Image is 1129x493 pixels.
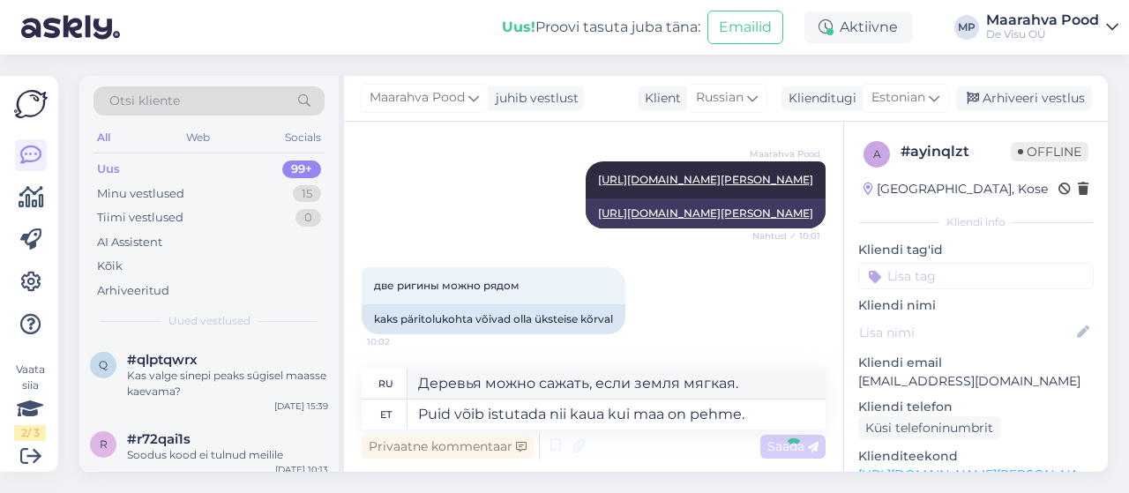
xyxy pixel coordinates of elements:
[696,88,744,108] span: Russian
[100,437,108,451] span: r
[281,126,325,149] div: Socials
[274,400,328,413] div: [DATE] 15:39
[864,180,1048,198] div: [GEOGRAPHIC_DATA], Kose
[986,27,1099,41] div: De Visu OÜ
[858,241,1094,259] p: Kliendi tag'id
[858,354,1094,372] p: Kliendi email
[858,416,1000,440] div: Küsi telefoninumbrit
[598,173,813,186] a: [URL][DOMAIN_NAME][PERSON_NAME]
[873,147,881,161] span: a
[97,234,162,251] div: AI Assistent
[97,282,169,300] div: Arhiveeritud
[14,362,46,441] div: Vaata siia
[275,463,328,476] div: [DATE] 10:13
[781,89,856,108] div: Klienditugi
[752,229,820,243] span: Nähtud ✓ 10:01
[127,352,198,368] span: #qlptqwrx
[858,372,1094,391] p: [EMAIL_ADDRESS][DOMAIN_NAME]
[598,206,813,220] a: [URL][DOMAIN_NAME][PERSON_NAME]
[367,335,433,348] span: 10:02
[97,161,120,178] div: Uus
[362,304,625,334] div: kaks päritolukohta võivad olla üksteise kõrval
[858,398,1094,416] p: Kliendi telefon
[97,185,184,203] div: Minu vestlused
[1011,142,1088,161] span: Offline
[986,13,1118,41] a: Maarahva PoodDe Visu OÜ
[374,279,520,292] span: две ригины можно рядом
[14,425,46,441] div: 2 / 3
[502,19,535,35] b: Uus!
[99,358,108,371] span: q
[986,13,1099,27] div: Maarahva Pood
[97,209,183,227] div: Tiimi vestlused
[168,313,250,329] span: Uued vestlused
[956,86,1092,110] div: Arhiveeri vestlus
[109,92,180,110] span: Otsi kliente
[127,447,328,463] div: Soodus kood ei tulnud meilile
[954,15,979,40] div: MP
[638,89,681,108] div: Klient
[127,368,328,400] div: Kas valge sinepi peaks sügisel maasse kaevama?
[293,185,321,203] div: 15
[859,323,1073,342] input: Lisa nimi
[858,447,1094,466] p: Klienditeekond
[750,147,820,161] span: Maarahva Pood
[707,11,783,44] button: Emailid
[370,88,465,108] span: Maarahva Pood
[93,126,114,149] div: All
[858,296,1094,315] p: Kliendi nimi
[295,209,321,227] div: 0
[14,90,48,118] img: Askly Logo
[858,467,1102,482] a: [URL][DOMAIN_NAME][PERSON_NAME]
[183,126,213,149] div: Web
[858,263,1094,289] input: Lisa tag
[97,258,123,275] div: Kõik
[127,431,191,447] span: #r72qai1s
[858,214,1094,230] div: Kliendi info
[502,17,700,38] div: Proovi tasuta juba täna:
[871,88,925,108] span: Estonian
[901,141,1011,162] div: # ayinqlzt
[489,89,579,108] div: juhib vestlust
[804,11,912,43] div: Aktiivne
[282,161,321,178] div: 99+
